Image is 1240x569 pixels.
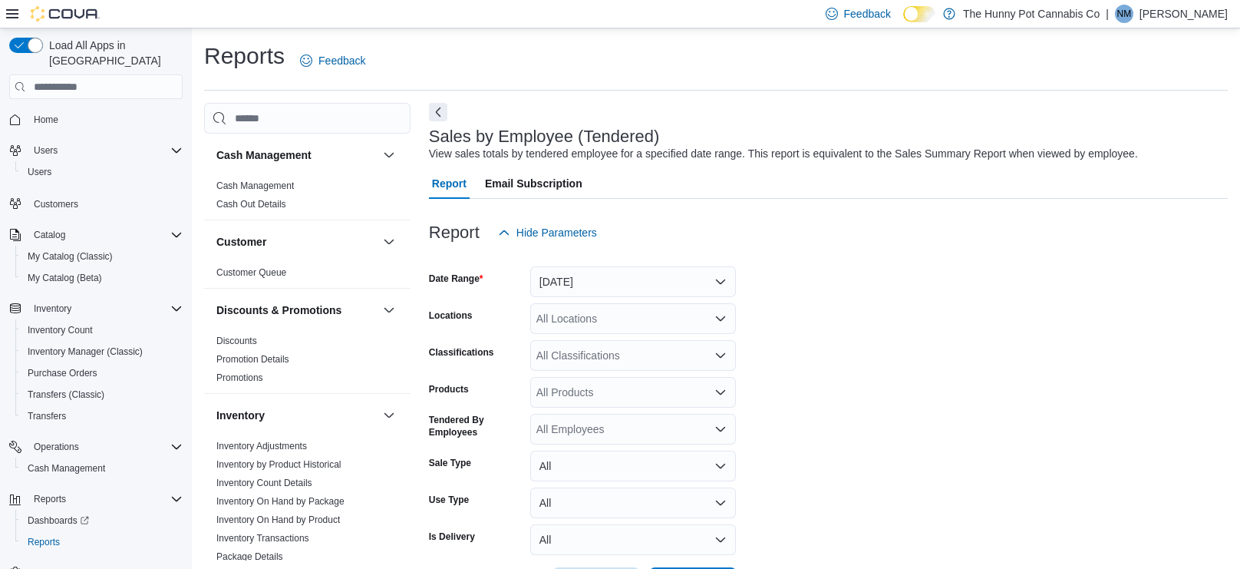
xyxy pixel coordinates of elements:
[714,386,727,399] button: Open list of options
[903,22,904,23] span: Dark Mode
[15,362,189,384] button: Purchase Orders
[844,6,891,22] span: Feedback
[216,336,257,346] a: Discounts
[216,478,312,488] a: Inventory Count Details
[216,458,341,471] span: Inventory by Product Historical
[216,551,283,563] span: Package Details
[429,383,469,395] label: Products
[28,110,183,129] span: Home
[28,490,183,508] span: Reports
[34,144,58,157] span: Users
[28,438,85,456] button: Operations
[516,225,597,240] span: Hide Parameters
[1115,5,1133,23] div: Nick Miszuk
[380,146,398,164] button: Cash Management
[3,224,189,246] button: Catalog
[28,324,93,336] span: Inventory Count
[21,247,183,266] span: My Catalog (Classic)
[28,410,66,422] span: Transfers
[318,53,365,68] span: Feedback
[216,533,309,544] a: Inventory Transactions
[28,346,143,358] span: Inventory Manager (Classic)
[28,226,183,244] span: Catalog
[216,353,289,366] span: Promotion Details
[3,108,189,131] button: Home
[21,163,183,181] span: Users
[380,406,398,425] button: Inventory
[34,198,78,210] span: Customers
[216,267,286,278] a: Customer Queue
[216,372,263,384] span: Promotions
[216,147,377,163] button: Cash Management
[34,493,66,505] span: Reports
[21,511,95,530] a: Dashboards
[21,163,58,181] a: Users
[380,233,398,251] button: Customer
[3,298,189,319] button: Inventory
[21,511,183,530] span: Dashboards
[380,301,398,319] button: Discounts & Promotions
[28,272,102,284] span: My Catalog (Beta)
[429,146,1138,162] div: View sales totals by tendered employee for a specified date range. This report is equivalent to t...
[204,263,411,288] div: Customer
[21,533,183,551] span: Reports
[15,267,189,289] button: My Catalog (Beta)
[31,6,100,22] img: Cova
[216,372,263,383] a: Promotions
[21,533,66,551] a: Reports
[429,531,475,543] label: Is Delivery
[21,364,183,382] span: Purchase Orders
[429,309,473,322] label: Locations
[485,168,582,199] span: Email Subscription
[714,313,727,325] button: Open list of options
[216,514,340,526] span: Inventory On Hand by Product
[216,303,377,318] button: Discounts & Promotions
[492,217,603,248] button: Hide Parameters
[15,458,189,479] button: Cash Management
[216,532,309,544] span: Inventory Transactions
[903,6,935,22] input: Dark Mode
[3,488,189,510] button: Reports
[28,462,105,475] span: Cash Management
[15,161,189,183] button: Users
[21,459,111,478] a: Cash Management
[429,127,660,146] h3: Sales by Employee (Tendered)
[429,223,480,242] h3: Report
[963,5,1100,23] p: The Hunny Pot Cannabis Co
[15,246,189,267] button: My Catalog (Classic)
[15,341,189,362] button: Inventory Manager (Classic)
[28,250,113,263] span: My Catalog (Classic)
[429,457,471,469] label: Sale Type
[21,385,183,404] span: Transfers (Classic)
[216,514,340,525] a: Inventory On Hand by Product
[530,488,736,518] button: All
[216,180,294,191] a: Cash Management
[1139,5,1228,23] p: [PERSON_NAME]
[3,192,189,214] button: Customers
[216,180,294,192] span: Cash Management
[216,354,289,365] a: Promotion Details
[204,41,285,71] h1: Reports
[216,335,257,347] span: Discounts
[28,299,183,318] span: Inventory
[216,303,341,318] h3: Discounts & Promotions
[3,140,189,161] button: Users
[204,177,411,220] div: Cash Management
[43,38,183,68] span: Load All Apps in [GEOGRAPHIC_DATA]
[28,195,84,213] a: Customers
[429,494,469,506] label: Use Type
[28,490,72,508] button: Reports
[216,266,286,279] span: Customer Queue
[21,407,183,425] span: Transfers
[429,414,524,438] label: Tendered By Employees
[28,438,183,456] span: Operations
[28,389,104,401] span: Transfers (Classic)
[21,321,183,339] span: Inventory Count
[28,299,77,318] button: Inventory
[530,524,736,555] button: All
[28,514,89,527] span: Dashboards
[216,551,283,562] a: Package Details
[216,147,312,163] h3: Cash Management
[15,510,189,531] a: Dashboards
[216,234,377,250] button: Customer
